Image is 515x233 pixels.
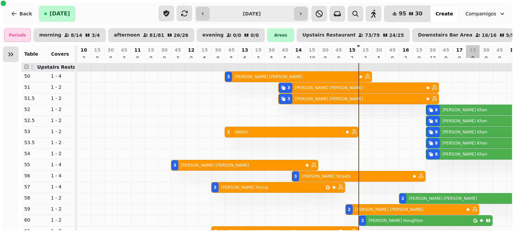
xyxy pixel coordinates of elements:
[496,47,503,53] p: 45
[323,55,328,61] p: 0
[51,150,72,157] p: 1 - 2
[497,55,502,61] p: 0
[181,163,249,168] p: [PERSON_NAME] [PERSON_NAME]
[80,47,87,53] p: 10
[30,64,90,70] span: 🍴 Upstairs Restaurant
[24,150,46,157] p: 54
[390,55,395,61] p: 0
[294,174,297,179] div: 3
[50,11,70,16] span: [DATE]
[267,28,294,42] div: Areas
[197,28,265,42] button: evening0/00/0
[376,55,382,61] p: 5
[94,47,100,53] p: 15
[435,107,438,113] div: 8
[483,55,489,61] p: 0
[95,55,100,61] p: 0
[24,117,46,124] p: 52.5
[51,172,72,179] p: 1 - 4
[506,33,514,38] p: 5 / 5
[443,129,488,135] p: [PERSON_NAME] Khan
[24,139,46,146] p: 53.5
[51,128,72,135] p: 1 - 2
[24,95,46,102] p: 51.5
[268,47,275,53] p: 30
[416,47,422,53] p: 15
[51,161,72,168] p: 1 - 4
[24,183,46,190] p: 57
[227,74,230,79] div: 3
[24,194,46,201] p: 58
[24,161,46,168] p: 55
[415,11,422,16] span: 30
[363,55,368,61] p: 2
[121,47,127,53] p: 45
[418,33,472,38] p: Downstairs Bar Area
[148,55,154,61] p: 0
[150,33,164,38] p: 81 / 81
[51,194,72,201] p: 1 - 2
[403,55,408,61] p: 2
[24,172,46,179] p: 56
[269,55,274,61] p: 5
[24,51,38,57] span: Table
[336,55,341,61] p: 0
[235,74,303,79] p: [PERSON_NAME] [PERSON_NAME]
[51,183,72,190] p: 1 - 4
[173,163,176,168] div: 3
[188,55,194,61] p: 0
[51,206,72,212] p: 1 - 2
[389,47,395,53] p: 45
[227,129,230,135] div: 2
[203,33,224,38] p: evening
[71,33,82,38] p: 8 / 14
[81,55,87,61] p: 2
[250,33,259,38] p: 0 / 0
[162,55,167,61] p: 0
[241,47,248,53] p: 13
[235,129,248,135] p: Walkin
[469,47,476,53] p: 15
[24,73,46,79] p: 50
[335,47,342,53] p: 45
[3,47,18,62] button: Expand sidebar
[443,47,449,53] p: 45
[255,55,261,61] p: 3
[242,55,247,61] p: 6
[399,11,406,16] span: 95
[430,55,435,61] p: 12
[402,47,409,53] p: 16
[362,47,368,53] p: 15
[161,47,167,53] p: 30
[409,196,477,201] p: [PERSON_NAME] [PERSON_NAME]
[51,217,72,223] p: 1 - 2
[229,55,234,61] p: 5
[435,152,438,157] div: 8
[39,6,75,22] button: [DATE]
[302,174,351,179] p: [PERSON_NAME] Streets
[24,217,46,223] p: 60
[295,96,363,102] p: [PERSON_NAME] [PERSON_NAME]
[233,33,241,38] p: 0 / 0
[443,118,488,124] p: [PERSON_NAME] Khan
[461,8,510,20] button: Compamigos
[355,207,423,212] p: [PERSON_NAME] [PERSON_NAME]
[19,11,32,16] span: Back
[309,55,314,61] p: 10
[51,73,72,79] p: 1 - 4
[376,47,382,53] p: 30
[135,55,140,61] p: 0
[295,47,301,53] p: 14
[384,6,431,22] button: 9530
[39,33,61,38] p: morning
[361,218,364,223] div: 2
[436,11,453,16] span: Create
[297,28,410,42] button: Upstairs Restaurant73/7924/25
[148,47,154,53] p: 15
[214,185,216,190] div: 3
[435,140,438,146] div: 8
[443,140,488,146] p: [PERSON_NAME] Khan
[457,55,462,61] p: 0
[51,117,72,124] p: 1 - 2
[34,28,106,42] button: morning8/143/4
